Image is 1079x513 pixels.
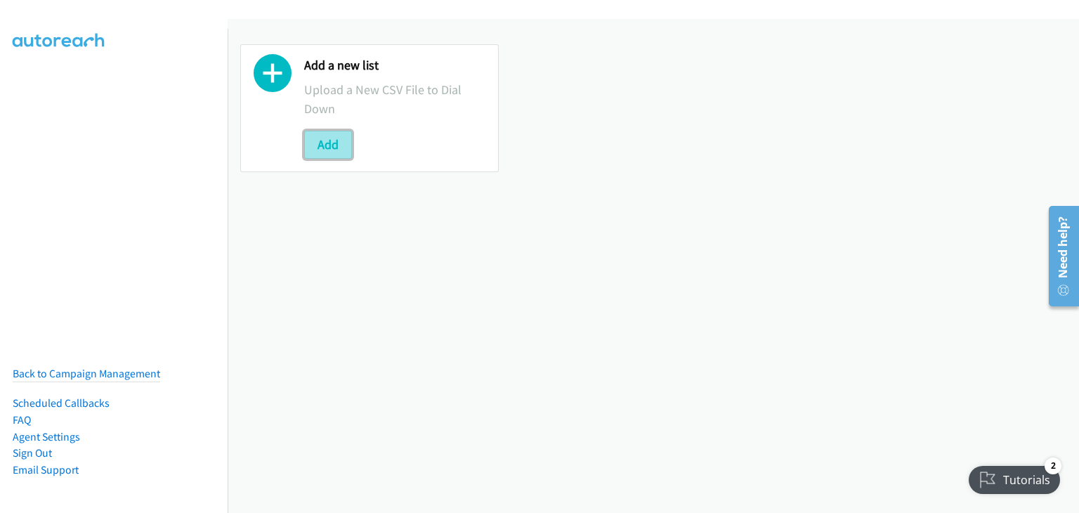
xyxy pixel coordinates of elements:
[960,452,1068,502] iframe: Checklist
[13,430,80,443] a: Agent Settings
[304,131,352,159] button: Add
[304,80,485,118] p: Upload a New CSV File to Dial Down
[1039,200,1079,312] iframe: Resource Center
[13,446,52,460] a: Sign Out
[304,58,485,74] h2: Add a new list
[13,367,160,380] a: Back to Campaign Management
[13,463,79,476] a: Email Support
[13,396,110,410] a: Scheduled Callbacks
[13,413,31,427] a: FAQ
